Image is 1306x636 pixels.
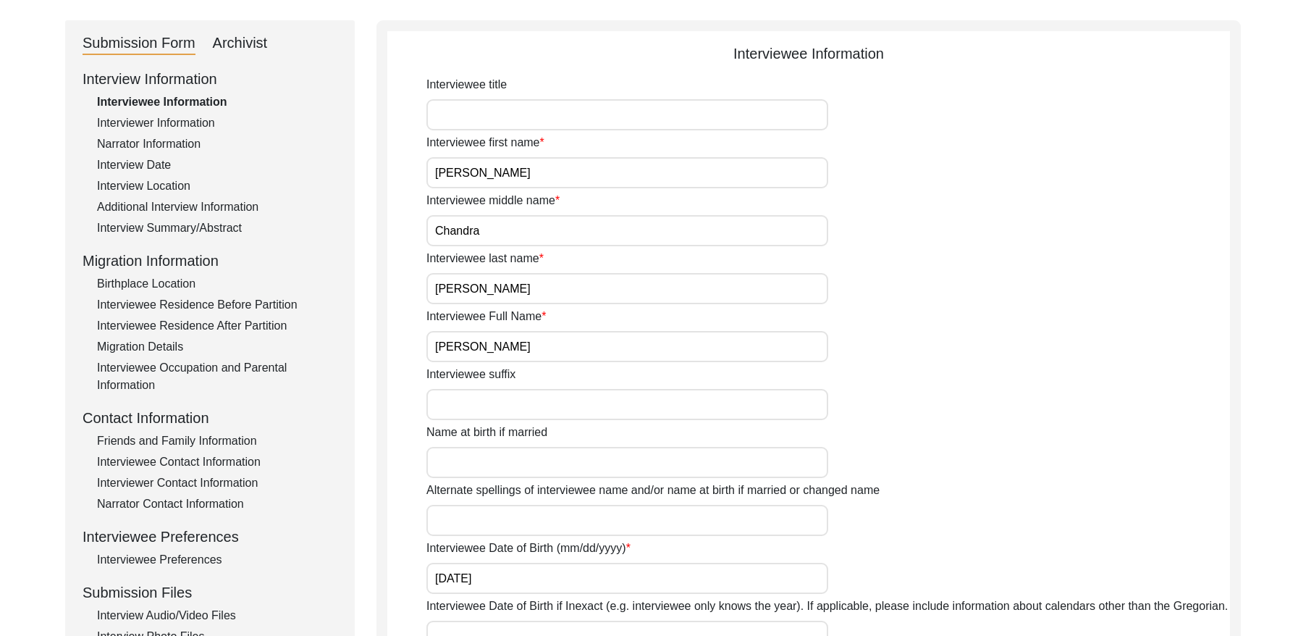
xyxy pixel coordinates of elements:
div: Interviewee Information [97,93,337,111]
div: Interviewer Information [97,114,337,132]
div: Interviewee Preferences [83,526,337,548]
div: Interview Location [97,177,337,195]
label: Interviewee Date of Birth if Inexact (e.g. interviewee only knows the year). If applicable, pleas... [426,598,1228,615]
div: Narrator Information [97,135,337,153]
div: Narrator Contact Information [97,495,337,513]
div: Contact Information [83,407,337,429]
div: Interviewee Preferences [97,551,337,569]
div: Additional Interview Information [97,198,337,216]
div: Friends and Family Information [97,432,337,450]
div: Archivist [213,32,268,55]
div: Submission Files [83,582,337,603]
div: Interviewer Contact Information [97,474,337,492]
div: Interview Summary/Abstract [97,219,337,237]
label: Interviewee suffix [426,366,515,383]
label: Interviewee last name [426,250,544,267]
div: Migration Details [97,338,337,356]
label: Alternate spellings of interviewee name and/or name at birth if married or changed name [426,482,880,499]
label: Interviewee first name [426,134,544,151]
div: Interview Date [97,156,337,174]
div: Migration Information [83,250,337,272]
label: Interviewee middle name [426,192,560,209]
div: Interview Information [83,68,337,90]
div: Submission Form [83,32,195,55]
label: Interviewee title [426,76,507,93]
div: Interview Audio/Video Files [97,607,337,624]
div: Interviewee Residence After Partition [97,317,337,335]
label: Name at birth if married [426,424,547,441]
div: Interviewee Residence Before Partition [97,296,337,314]
label: Interviewee Date of Birth (mm/dd/yyyy) [426,540,631,557]
div: Birthplace Location [97,275,337,293]
div: Interviewee Information [387,43,1230,64]
label: Interviewee Full Name [426,308,546,325]
div: Interviewee Occupation and Parental Information [97,359,337,394]
div: Interviewee Contact Information [97,453,337,471]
